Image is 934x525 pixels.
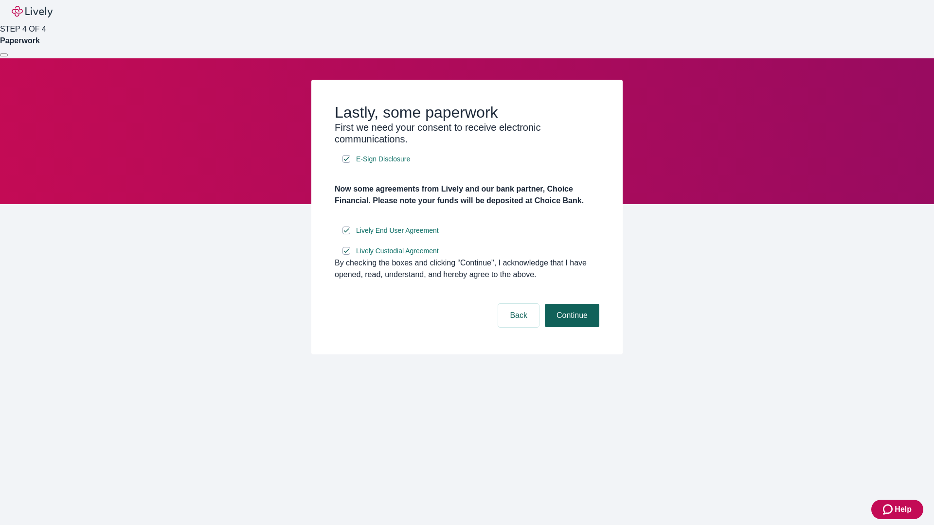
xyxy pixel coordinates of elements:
a: e-sign disclosure document [354,153,412,165]
span: Lively Custodial Agreement [356,246,439,256]
a: e-sign disclosure document [354,245,441,257]
div: By checking the boxes and clicking “Continue", I acknowledge that I have opened, read, understand... [335,257,599,280]
h2: Lastly, some paperwork [335,103,599,122]
button: Zendesk support iconHelp [871,500,923,519]
span: E-Sign Disclosure [356,154,410,164]
img: Lively [12,6,53,17]
button: Back [498,304,539,327]
a: e-sign disclosure document [354,225,441,237]
h3: First we need your consent to receive electronic communications. [335,122,599,145]
button: Continue [545,304,599,327]
span: Lively End User Agreement [356,226,439,236]
span: Help [895,504,912,515]
svg: Zendesk support icon [883,504,895,515]
h4: Now some agreements from Lively and our bank partner, Choice Financial. Please note your funds wi... [335,183,599,207]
